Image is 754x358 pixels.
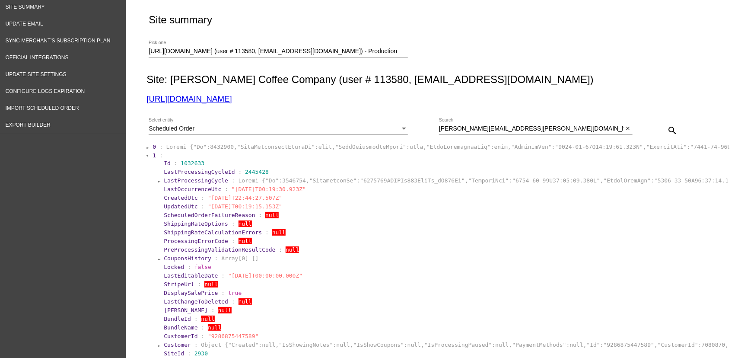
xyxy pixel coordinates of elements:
[153,152,156,159] span: 1
[221,255,258,262] span: Array[0] []
[265,229,269,236] span: :
[221,272,225,279] span: :
[232,186,306,192] span: "[DATE]T00:19:30.923Z"
[188,264,191,270] span: :
[201,324,204,331] span: :
[174,160,178,166] span: :
[239,169,242,175] span: :
[201,316,214,322] span: null
[194,342,198,348] span: :
[149,125,408,132] mat-select: Select entity
[188,350,191,357] span: :
[164,255,211,262] span: CouponsHistory
[164,350,184,357] span: SiteId
[164,333,197,339] span: CustomerId
[164,290,218,296] span: DisplaySalePrice
[279,246,282,253] span: :
[164,160,171,166] span: Id
[201,195,204,201] span: :
[164,229,262,236] span: ShippingRateCalculationErrors
[6,21,43,27] span: Update Email
[181,160,204,166] span: 1032633
[201,203,204,210] span: :
[164,281,194,288] span: StripeUrl
[194,316,198,322] span: :
[225,186,228,192] span: :
[164,307,208,313] span: [PERSON_NAME]
[194,264,211,270] span: false
[164,221,228,227] span: ShippingRateOptions
[239,238,252,244] span: null
[164,272,218,279] span: LastEditableDate
[215,255,218,262] span: :
[164,324,197,331] span: BundleName
[149,48,408,55] input: Number
[208,324,221,331] span: null
[149,14,212,26] h2: Site summary
[286,246,299,253] span: null
[146,74,729,86] h2: Site: [PERSON_NAME] Coffee Company (user # 113580, [EMAIL_ADDRESS][DOMAIN_NAME])
[265,212,279,218] span: null
[232,238,235,244] span: :
[211,307,215,313] span: :
[153,144,156,150] span: 0
[204,281,218,288] span: null
[164,342,191,348] span: Customer
[208,203,282,210] span: "[DATE]T00:19:15.153Z"
[164,246,275,253] span: PreProcessingValidationResultCode
[667,125,678,136] mat-icon: search
[164,316,191,322] span: BundleId
[439,125,624,132] input: Search
[164,264,184,270] span: Locked
[164,195,197,201] span: CreatedUtc
[194,350,208,357] span: 2930
[272,229,286,236] span: null
[164,169,235,175] span: LastProcessingCycleId
[201,333,204,339] span: :
[232,298,235,305] span: :
[245,169,269,175] span: 2445428
[239,298,252,305] span: null
[208,333,258,339] span: "9286875447589"
[258,212,262,218] span: :
[6,4,45,10] span: Site Summary
[624,124,633,133] button: Clear
[198,281,201,288] span: :
[6,122,51,128] span: Export Builder
[164,203,197,210] span: UpdatedUtc
[164,238,228,244] span: ProcessingErrorCode
[218,307,232,313] span: null
[164,212,255,218] span: ScheduledOrderFailureReason
[149,125,194,132] span: Scheduled Order
[164,298,228,305] span: LastChangeToDeleted
[625,125,631,132] mat-icon: close
[146,94,232,103] a: [URL][DOMAIN_NAME]
[232,177,235,184] span: :
[232,221,235,227] span: :
[6,38,111,44] span: Sync Merchant's Subscription Plan
[6,71,67,77] span: Update Site Settings
[228,290,242,296] span: true
[159,144,163,150] span: :
[239,221,252,227] span: null
[164,177,228,184] span: LastProcessingCycle
[6,105,79,111] span: Import Scheduled Order
[6,88,85,94] span: Configure logs expiration
[208,195,282,201] span: "[DATE]T22:44:27.507Z"
[228,272,302,279] span: "[DATE]T00:00:00.000Z"
[159,152,163,159] span: :
[6,54,69,61] span: Official Integrations
[221,290,225,296] span: :
[164,186,221,192] span: LastOccurrenceUtc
